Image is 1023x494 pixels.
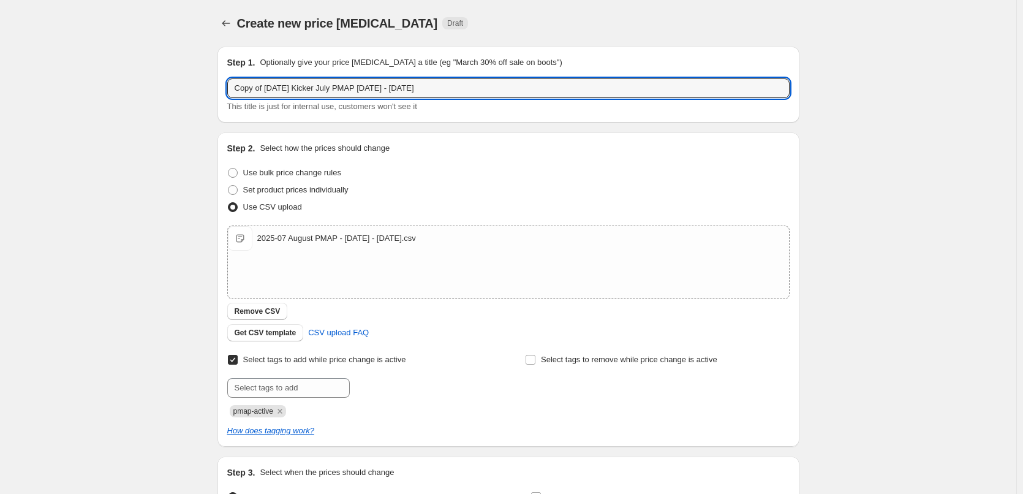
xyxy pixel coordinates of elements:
[260,466,394,479] p: Select when the prices should change
[235,328,296,338] span: Get CSV template
[257,232,416,245] div: 2025-07 August PMAP - [DATE] - [DATE].csv
[227,324,304,341] button: Get CSV template
[227,378,350,398] input: Select tags to add
[227,426,314,435] a: How does tagging work?
[308,327,369,339] span: CSV upload FAQ
[243,202,302,211] span: Use CSV upload
[301,323,376,343] a: CSV upload FAQ
[233,407,273,416] span: pmap-active
[217,15,235,32] button: Price change jobs
[447,18,463,28] span: Draft
[274,406,285,417] button: Remove pmap-active
[227,303,288,320] button: Remove CSV
[227,102,417,111] span: This title is just for internal use, customers won't see it
[227,56,255,69] h2: Step 1.
[243,168,341,177] span: Use bulk price change rules
[243,355,406,364] span: Select tags to add while price change is active
[227,466,255,479] h2: Step 3.
[260,56,562,69] p: Optionally give your price [MEDICAL_DATA] a title (eg "March 30% off sale on boots")
[227,78,790,98] input: 30% off holiday sale
[237,17,438,30] span: Create new price [MEDICAL_DATA]
[235,306,281,316] span: Remove CSV
[243,185,349,194] span: Set product prices individually
[541,355,717,364] span: Select tags to remove while price change is active
[260,142,390,154] p: Select how the prices should change
[227,142,255,154] h2: Step 2.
